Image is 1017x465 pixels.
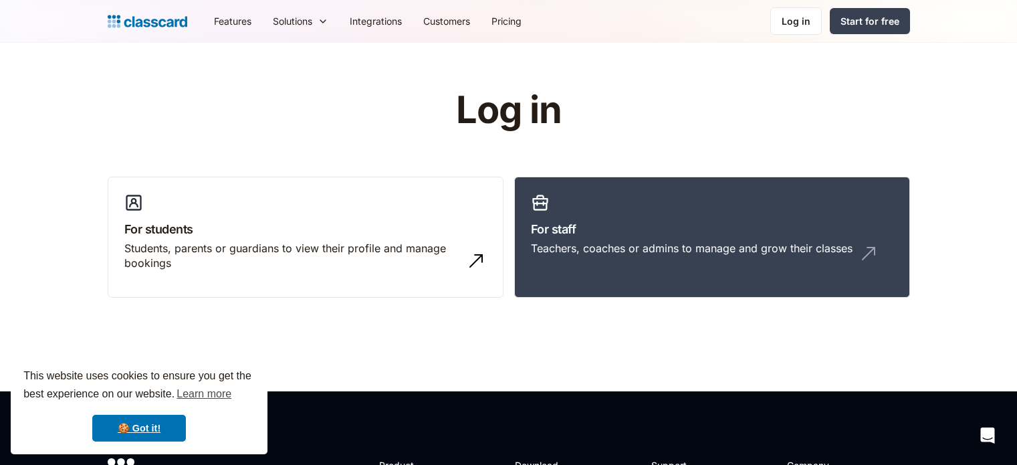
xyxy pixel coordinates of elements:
[108,12,187,31] a: home
[11,355,267,454] div: cookieconsent
[92,415,186,442] a: dismiss cookie message
[108,177,503,298] a: For studentsStudents, parents or guardians to view their profile and manage bookings
[413,6,481,36] a: Customers
[840,14,899,28] div: Start for free
[273,14,312,28] div: Solutions
[481,6,532,36] a: Pricing
[23,368,255,404] span: This website uses cookies to ensure you get the best experience on our website.
[782,14,810,28] div: Log in
[339,6,413,36] a: Integrations
[124,241,460,271] div: Students, parents or guardians to view their profile and manage bookings
[262,6,339,36] div: Solutions
[770,7,822,35] a: Log in
[296,90,721,131] h1: Log in
[531,241,853,256] div: Teachers, coaches or admins to manage and grow their classes
[531,220,893,238] h3: For staff
[203,6,262,36] a: Features
[972,420,1004,452] div: Open Intercom Messenger
[124,220,487,238] h3: For students
[175,384,233,404] a: learn more about cookies
[830,8,910,34] a: Start for free
[514,177,910,298] a: For staffTeachers, coaches or admins to manage and grow their classes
